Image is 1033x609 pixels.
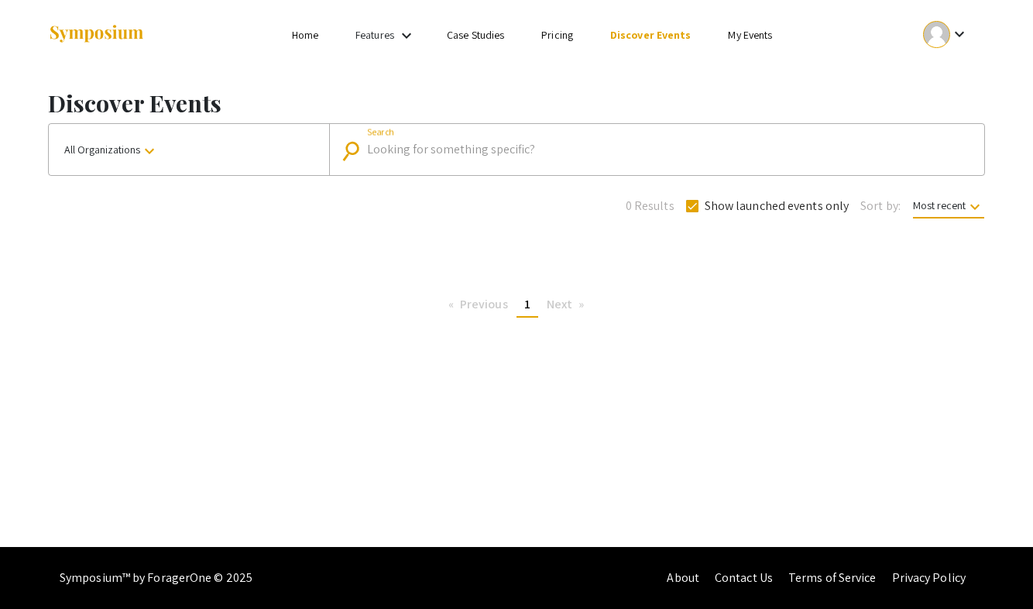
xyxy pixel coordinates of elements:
[355,28,394,42] a: Features
[64,143,159,157] span: All Organizations
[901,191,997,219] button: Most recent
[140,142,159,160] mat-icon: keyboard_arrow_down
[60,547,252,609] div: Symposium™ by ForagerOne © 2025
[441,293,593,318] ul: Pagination
[966,198,984,216] mat-icon: keyboard_arrow_down
[626,197,674,215] span: 0 Results
[610,28,692,42] a: Discover Events
[788,569,877,586] a: Terms of Service
[541,28,573,42] a: Pricing
[950,25,969,43] mat-icon: Expand account dropdown
[892,569,966,586] a: Privacy Policy
[728,28,772,42] a: My Events
[367,143,963,157] input: Looking for something specific?
[860,197,901,215] span: Sort by:
[524,296,530,312] span: 1
[292,28,318,42] a: Home
[715,569,773,586] a: Contact Us
[447,28,504,42] a: Case Studies
[344,137,366,164] mat-icon: Search
[48,89,985,117] h1: Discover Events
[705,197,849,215] span: Show launched events only
[12,539,66,597] iframe: Chat
[49,124,329,175] button: All Organizations
[907,17,985,52] button: Expand account dropdown
[547,296,572,312] span: Next
[48,24,145,45] img: Symposium by ForagerOne
[397,26,416,45] mat-icon: Expand Features list
[667,569,699,586] a: About
[913,198,984,218] span: Most recent
[460,296,508,312] span: Previous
